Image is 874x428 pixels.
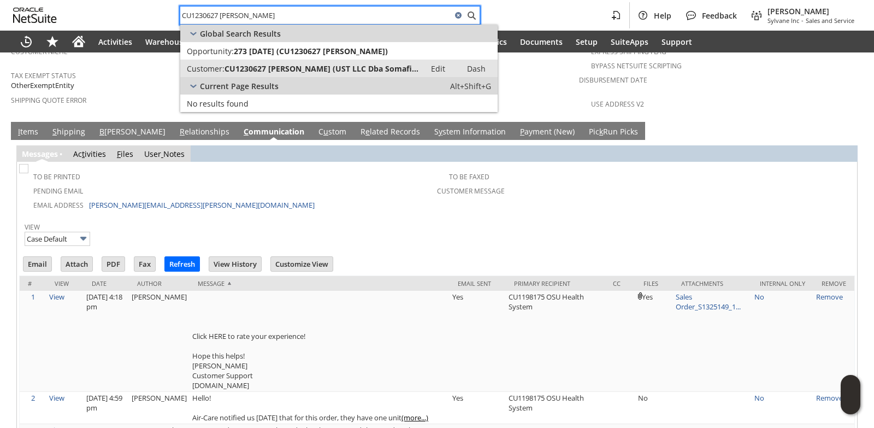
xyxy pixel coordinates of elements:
a: System Information [432,126,509,138]
span: Warehouse [145,37,187,47]
a: Edit: [419,62,457,75]
td: No [635,392,673,424]
span: u [323,126,328,137]
div: Internal Only [760,279,805,288]
svg: Recent Records [20,35,33,48]
td: [DATE] 4:18 pm [84,291,129,392]
span: Support [662,37,692,47]
a: Activities [92,31,139,52]
div: View [55,279,75,288]
span: R [180,126,185,137]
a: No results found [180,95,498,112]
a: Communication [241,126,307,138]
a: Home [66,31,92,52]
a: Payment (New) [517,126,577,138]
a: Setup [569,31,604,52]
span: C [244,126,249,137]
a: Use Address V2 [591,99,644,109]
td: Hello! Air-Care notified us [DATE] that for this order, they have one unit [190,392,450,424]
div: Email Sent [458,279,498,288]
svg: Home [72,35,85,48]
a: Disbursement Date [579,75,647,85]
a: Files [117,149,133,159]
input: Email [23,257,51,271]
td: CU1198175 OSU Health System [506,291,605,392]
a: 2 [31,393,35,403]
input: PDF [102,257,125,271]
a: Email Address [33,201,84,210]
a: 1 [31,292,35,302]
svg: Search [465,9,478,22]
div: Date [92,279,121,288]
span: SuiteApps [611,37,648,47]
a: To Be Faxed [449,172,489,181]
a: Shipping Quote Error [11,96,86,105]
a: Shipping [50,126,88,138]
a: Support [655,31,699,52]
span: Activities [98,37,132,47]
div: Files [643,279,665,288]
svg: logo [13,8,57,23]
span: Current Page Results [200,81,279,91]
div: Remove [822,279,846,288]
input: Attach [61,257,92,271]
a: Unrolled view on [843,124,857,137]
div: Attachments [681,279,743,288]
span: Global Search Results [200,28,281,39]
a: B[PERSON_NAME] [97,126,168,138]
a: Customer Message [437,186,505,196]
span: [PERSON_NAME] [767,6,854,16]
span: k [599,126,603,137]
div: # [28,279,38,288]
input: Search [180,9,452,22]
td: CU1198175 OSU Health System [506,392,605,424]
a: SuiteApps [604,31,655,52]
span: Setup [576,37,598,47]
span: Documents [520,37,563,47]
span: g [45,149,50,159]
svg: Shortcuts [46,35,59,48]
a: Warehouse [139,31,194,52]
span: e [365,126,370,137]
a: [PERSON_NAME][EMAIL_ADDRESS][PERSON_NAME][DOMAIN_NAME] [89,200,315,210]
a: Dash: [457,62,495,75]
span: B [99,126,104,137]
a: Custom [316,126,349,138]
a: Bypass NetSuite Scripting [591,61,682,71]
a: (more...) [401,413,428,423]
td: Yes [450,291,506,392]
a: Related Records [358,126,423,138]
td: [PERSON_NAME] [129,392,190,424]
a: Messages [22,149,58,159]
td: Yes [450,392,506,424]
a: Activities [73,149,106,159]
td: [DATE] 4:59 pm [84,392,129,424]
td: [PERSON_NAME] [129,291,190,392]
span: P [520,126,524,137]
a: View [25,222,40,232]
a: Sales Order_S1325149_1... [676,292,741,312]
span: Sylvane Inc [767,16,799,25]
span: CU1230627 [PERSON_NAME] (UST LLC Dba Somafina) [225,63,419,74]
span: y [439,126,442,137]
span: OtherExemptEntity [11,80,74,91]
a: No [754,292,764,302]
a: No [754,393,764,403]
span: Opportunity: [187,46,234,56]
span: I [18,126,20,137]
span: 273 [DATE] (CU1230627 [PERSON_NAME]) [234,46,388,56]
span: t [82,149,85,159]
input: Fax [134,257,155,271]
span: F [117,149,121,159]
span: Feedback [702,10,737,21]
a: Remove [816,292,843,302]
iframe: Click here to launch Oracle Guided Learning Help Panel [841,375,860,414]
div: Primary Recipient [514,279,597,288]
span: S [52,126,57,137]
span: Oracle Guided Learning Widget. To move around, please hold and drag [841,395,860,415]
input: View History [209,257,261,271]
td: Yes [635,291,673,392]
a: View [49,292,64,302]
a: UserNotes [144,149,185,159]
div: Author [137,279,181,288]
